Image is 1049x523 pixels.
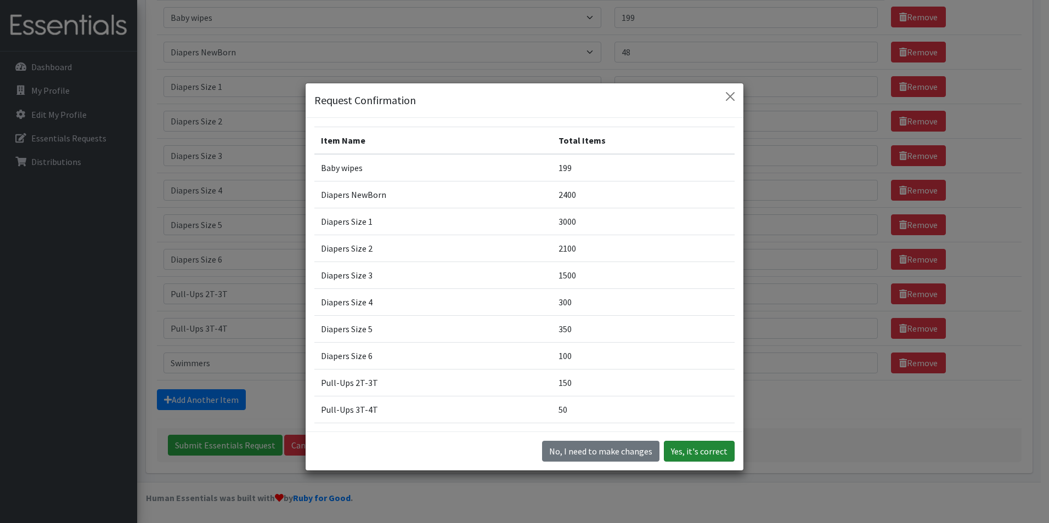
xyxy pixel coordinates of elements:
[552,127,735,154] th: Total Items
[552,181,735,208] td: 2400
[314,235,552,261] td: Diapers Size 2
[314,261,552,288] td: Diapers Size 3
[542,441,659,462] button: No I need to make changes
[314,181,552,208] td: Diapers NewBorn
[314,396,552,423] td: Pull-Ups 3T-4T
[664,441,735,462] button: Yes, it's correct
[552,315,735,342] td: 350
[721,88,739,105] button: Close
[552,261,735,288] td: 1500
[314,288,552,315] td: Diapers Size 4
[552,288,735,315] td: 300
[314,369,552,396] td: Pull-Ups 2T-3T
[314,127,552,154] th: Item Name
[552,154,735,181] td: 199
[314,92,416,109] h5: Request Confirmation
[314,208,552,235] td: Diapers Size 1
[314,342,552,369] td: Diapers Size 6
[314,315,552,342] td: Diapers Size 5
[552,369,735,396] td: 150
[314,423,552,450] td: Swimmers
[552,423,735,450] td: 500
[552,208,735,235] td: 3000
[552,396,735,423] td: 50
[314,154,552,181] td: Baby wipes
[552,342,735,369] td: 100
[552,235,735,261] td: 2100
